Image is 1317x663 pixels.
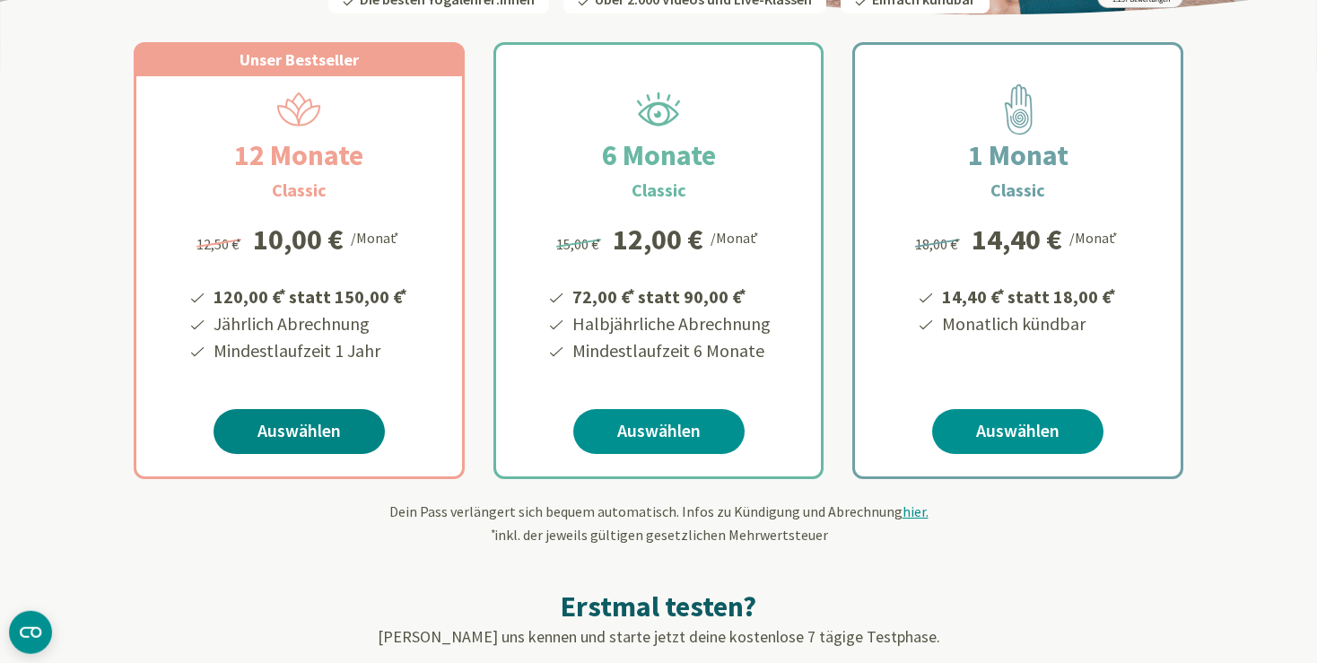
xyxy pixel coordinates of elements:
h2: 12 Monate [191,134,406,177]
span: 18,00 € [915,235,963,253]
div: 10,00 € [253,225,344,254]
a: Auswählen [573,409,745,454]
h2: 1 Monat [925,134,1112,177]
div: 12,00 € [613,225,703,254]
div: /Monat [711,225,762,249]
a: Auswählen [932,409,1103,454]
li: Mindestlaufzeit 1 Jahr [211,337,410,364]
h3: Classic [632,177,686,204]
h2: Erstmal testen? [134,589,1183,624]
span: inkl. der jeweils gültigen gesetzlichen Mehrwertsteuer [489,526,828,544]
span: 15,00 € [556,235,604,253]
h3: Classic [272,177,327,204]
span: hier. [903,502,929,520]
span: 12,50 € [196,235,244,253]
div: 14,40 € [972,225,1062,254]
li: Monatlich kündbar [939,310,1119,337]
button: CMP-Widget öffnen [9,611,52,654]
li: Halbjährliche Abrechnung [570,310,771,337]
div: /Monat [351,225,402,249]
h3: Classic [990,177,1045,204]
li: Jährlich Abrechnung [211,310,410,337]
h2: 6 Monate [559,134,759,177]
li: 72,00 € statt 90,00 € [570,280,771,310]
li: 120,00 € statt 150,00 € [211,280,410,310]
li: 14,40 € statt 18,00 € [939,280,1119,310]
p: [PERSON_NAME] uns kennen und starte jetzt deine kostenlose 7 tägige Testphase. [134,624,1183,649]
a: Auswählen [214,409,385,454]
li: Mindestlaufzeit 6 Monate [570,337,771,364]
span: Unser Bestseller [240,49,359,70]
div: /Monat [1069,225,1121,249]
div: Dein Pass verlängert sich bequem automatisch. Infos zu Kündigung und Abrechnung [134,501,1183,545]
